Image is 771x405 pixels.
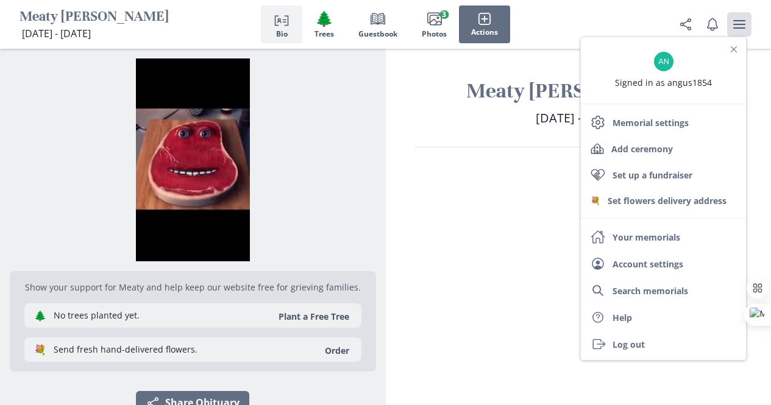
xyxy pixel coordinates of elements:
[591,195,600,206] span: flowers
[34,342,46,357] span: flowers
[727,12,751,37] button: user menu
[654,52,673,71] img: Avatar
[10,49,376,261] div: Show portrait image options
[536,110,624,126] span: [DATE] - [DATE]
[439,10,449,19] span: 3
[315,10,333,27] span: Tree
[314,30,334,38] span: Trees
[410,5,459,43] button: Photos
[20,8,169,27] h1: Meaty [PERSON_NAME]
[673,12,698,37] button: Share Obituary
[276,30,288,38] span: Bio
[615,76,712,89] p: Signed in as angus1854
[459,5,510,43] button: Actions
[727,42,741,57] button: Close
[271,311,357,322] button: Plant a Free Tree
[54,343,315,356] p: Send fresh hand-delivered flowers.
[302,5,346,43] button: Trees
[10,58,376,261] img: Photo of Meaty
[415,78,742,104] h1: Meaty [PERSON_NAME]
[318,345,357,356] a: Order
[358,30,397,38] span: Guestbook
[261,5,302,43] button: Bio
[471,28,498,37] span: Actions
[422,30,447,38] span: Photos
[700,12,725,37] button: Notifications
[346,5,410,43] button: Guestbook
[22,27,91,40] span: [DATE] - [DATE]
[24,281,361,294] p: Show your support for Meaty and help keep our website free for grieving families.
